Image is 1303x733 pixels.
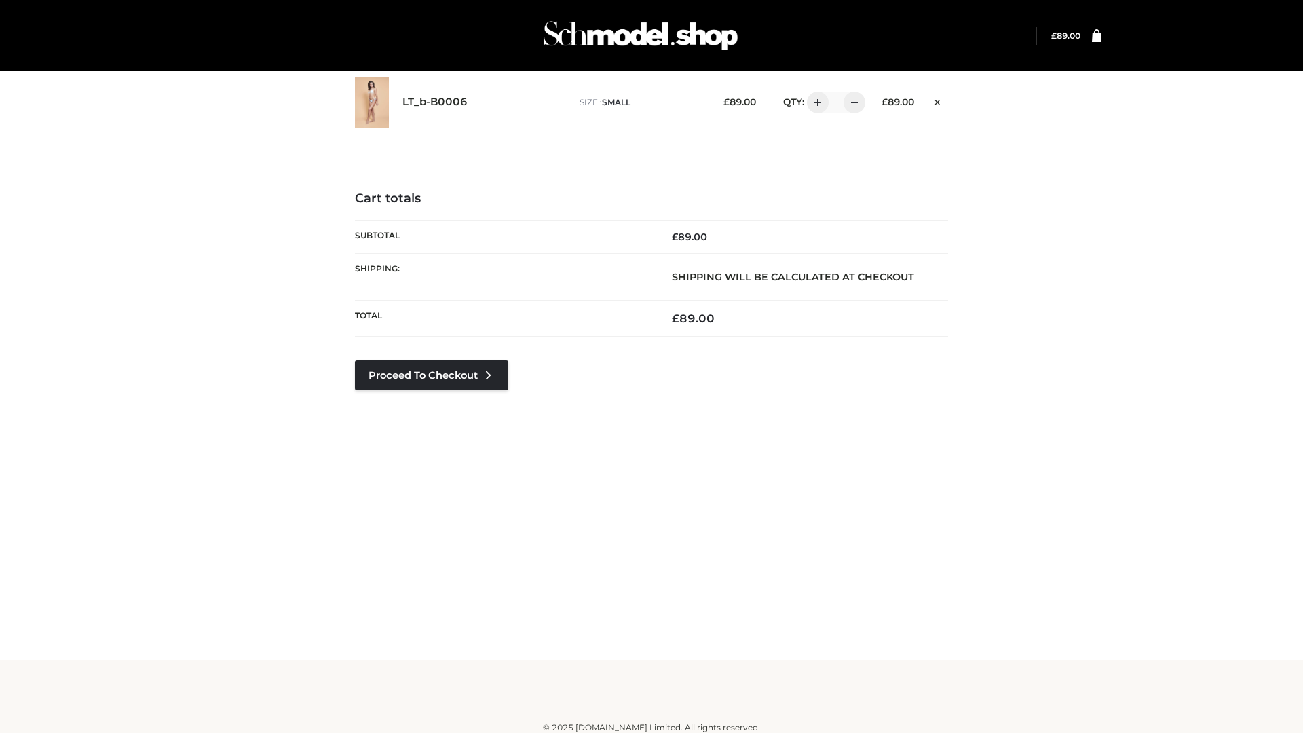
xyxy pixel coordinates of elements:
[355,253,651,300] th: Shipping:
[355,191,948,206] h4: Cart totals
[1051,31,1080,41] bdi: 89.00
[723,96,730,107] span: £
[672,231,707,243] bdi: 89.00
[355,77,389,128] img: LT_b-B0006 - SMALL
[928,92,948,109] a: Remove this item
[723,96,756,107] bdi: 89.00
[672,312,715,325] bdi: 89.00
[580,96,702,109] p: size :
[539,9,742,62] img: Schmodel Admin 964
[672,231,678,243] span: £
[882,96,914,107] bdi: 89.00
[355,220,651,253] th: Subtotal
[672,312,679,325] span: £
[602,97,630,107] span: SMALL
[770,92,861,113] div: QTY:
[355,360,508,390] a: Proceed to Checkout
[1051,31,1080,41] a: £89.00
[882,96,888,107] span: £
[1051,31,1057,41] span: £
[672,271,914,283] strong: Shipping will be calculated at checkout
[355,301,651,337] th: Total
[402,96,468,109] a: LT_b-B0006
